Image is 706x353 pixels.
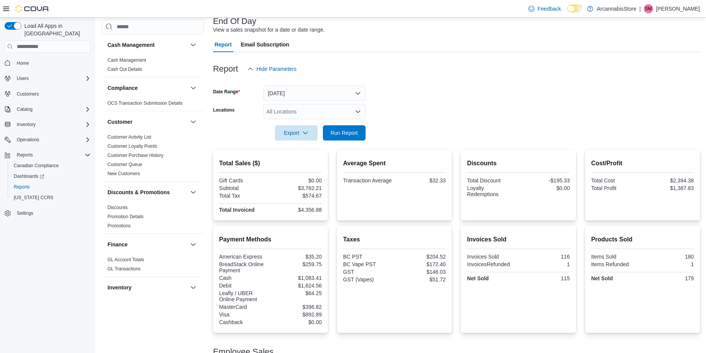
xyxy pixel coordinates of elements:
[108,161,142,168] span: Customer Queue
[108,66,142,72] span: Cash Out Details
[467,185,517,197] div: Loyalty Redemptions
[272,290,322,296] div: $64.25
[11,161,62,170] a: Canadian Compliance
[17,152,33,158] span: Reports
[14,184,30,190] span: Reports
[520,185,570,191] div: $0.00
[591,177,641,184] div: Total Cost
[213,26,325,34] div: View a sales snapshot for a date or date range.
[538,5,561,13] span: Feedback
[323,125,366,141] button: Run Report
[108,205,128,210] a: Discounts
[14,89,42,99] a: Customers
[272,185,322,191] div: $3,782.21
[213,89,240,95] label: Date Range
[467,159,570,168] h2: Discounts
[591,159,694,168] h2: Cost/Profit
[11,182,91,192] span: Reports
[189,40,198,50] button: Cash Management
[108,214,144,219] a: Promotion Details
[520,261,570,267] div: 1
[189,283,198,292] button: Inventory
[14,208,91,218] span: Settings
[14,59,32,68] a: Home
[108,241,187,248] button: Finance
[14,74,91,83] span: Users
[14,150,91,160] span: Reports
[2,57,94,68] button: Home
[2,119,94,130] button: Inventory
[591,185,641,191] div: Total Profit
[108,241,128,248] h3: Finance
[108,284,187,291] button: Inventory
[17,121,35,128] span: Inventory
[14,105,91,114] span: Catalog
[108,162,142,167] a: Customer Queue
[219,254,269,260] div: American Express
[467,235,570,244] h2: Invoices Sold
[11,161,91,170] span: Canadian Compliance
[17,106,32,112] span: Catalog
[2,73,94,84] button: Users
[101,255,204,276] div: Finance
[108,118,132,126] h3: Customer
[5,54,91,238] nav: Complex example
[213,17,257,26] h3: End Of Day
[644,275,694,281] div: 179
[101,99,204,111] div: Compliance
[14,74,32,83] button: Users
[644,185,694,191] div: $1,387.83
[597,4,637,13] p: ArcannabisStore
[272,275,322,281] div: $1,083.41
[11,193,91,202] span: Washington CCRS
[189,83,198,93] button: Compliance
[108,134,151,140] a: Customer Activity List
[14,163,59,169] span: Canadian Compliance
[656,4,700,13] p: [PERSON_NAME]
[14,89,91,99] span: Customers
[8,171,94,182] a: Dashboards
[219,261,269,273] div: BreadStack Online Payment
[108,257,144,262] a: GL Account Totals
[343,254,393,260] div: BC PST
[644,261,694,267] div: 1
[396,261,446,267] div: $172.40
[17,75,29,81] span: Users
[8,182,94,192] button: Reports
[2,88,94,99] button: Customers
[396,177,446,184] div: $32.33
[591,254,641,260] div: Items Sold
[108,134,151,140] span: Customer Activity List
[263,86,366,101] button: [DATE]
[241,37,289,52] span: Email Subscription
[101,56,204,77] div: Cash Management
[189,117,198,126] button: Customer
[8,160,94,171] button: Canadian Compliance
[219,304,269,310] div: MasterCard
[275,125,318,141] button: Export
[343,159,446,168] h2: Average Spent
[14,58,91,67] span: Home
[396,254,446,260] div: $204.52
[14,209,36,218] a: Settings
[108,58,146,63] a: Cash Management
[219,235,322,244] h2: Payment Methods
[520,275,570,281] div: 115
[343,177,393,184] div: Transaction Average
[14,120,91,129] span: Inventory
[108,41,155,49] h3: Cash Management
[215,37,232,52] span: Report
[213,107,235,113] label: Locations
[272,261,322,267] div: $259.75
[17,137,39,143] span: Operations
[272,207,322,213] div: $4,356.88
[219,207,255,213] strong: Total Invoiced
[244,61,300,77] button: Hide Parameters
[219,283,269,289] div: Debit
[108,188,170,196] h3: Discounts & Promotions
[108,171,140,177] span: New Customers
[108,143,157,149] span: Customer Loyalty Points
[272,304,322,310] div: $396.82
